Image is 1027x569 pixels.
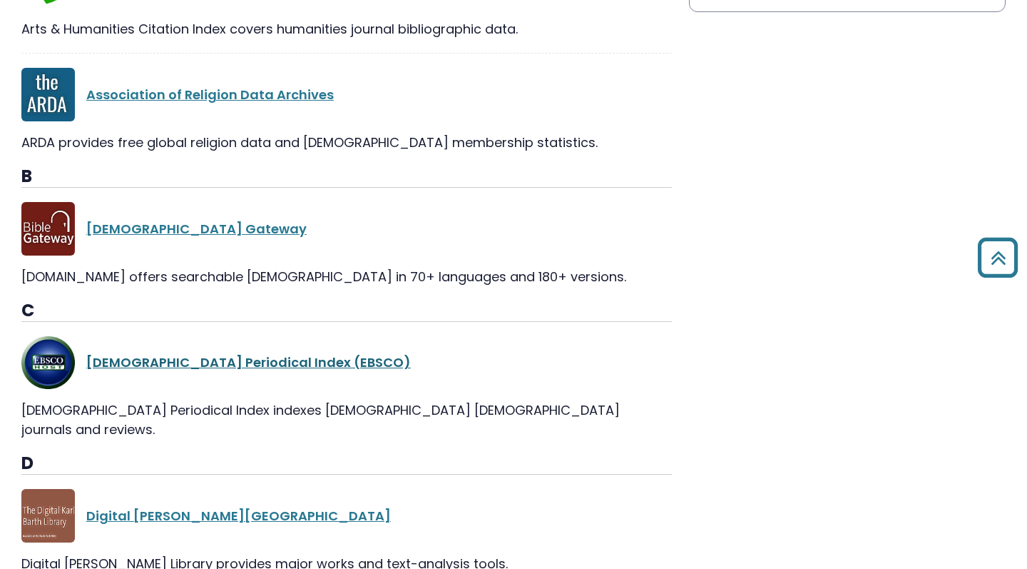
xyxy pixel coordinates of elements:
[21,19,672,39] div: Arts & Humanities Citation Index covers humanities journal bibliographic data.
[972,244,1023,271] a: Back to Top
[21,267,672,286] div: [DOMAIN_NAME] offers searchable [DEMOGRAPHIC_DATA] in 70+ languages and 180+ versions.
[86,353,411,371] a: [DEMOGRAPHIC_DATA] Periodical Index (EBSCO)
[21,401,672,439] div: [DEMOGRAPHIC_DATA] Periodical Index indexes [DEMOGRAPHIC_DATA] [DEMOGRAPHIC_DATA] journals and re...
[21,166,672,188] h3: B
[21,301,672,322] h3: C
[86,86,334,104] a: Association of Religion Data Archives
[21,453,672,475] h3: D
[21,133,672,152] div: ARDA provides free global religion data and [DEMOGRAPHIC_DATA] membership statistics.
[86,507,391,525] a: Digital [PERSON_NAME][GEOGRAPHIC_DATA]
[86,220,307,238] a: [DEMOGRAPHIC_DATA] Gateway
